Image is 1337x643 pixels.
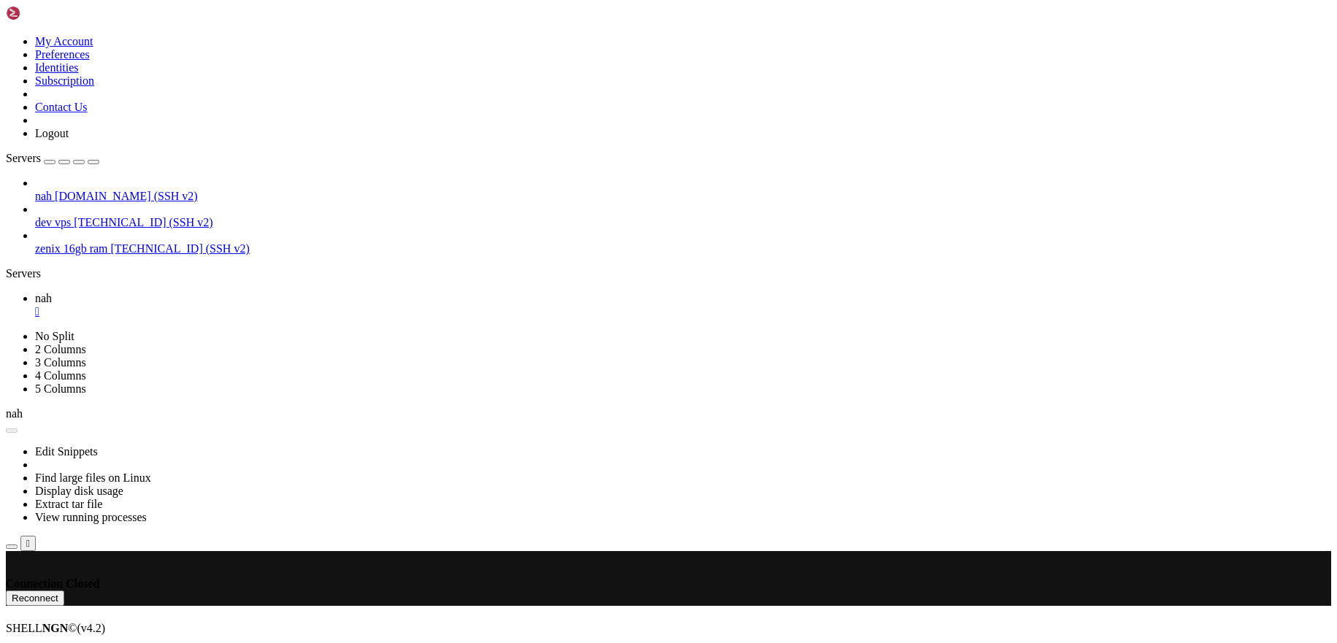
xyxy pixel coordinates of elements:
[35,511,147,523] a: View running processes
[35,61,79,74] a: Identities
[35,292,52,304] span: nah
[35,485,123,497] a: Display disk usage
[35,356,86,369] a: 3 Columns
[26,538,30,549] div: 
[35,292,1331,318] a: nah
[111,242,250,255] span: [TECHNICAL_ID] (SSH v2)
[35,343,86,355] a: 2 Columns
[35,216,1331,229] a: dev vps [TECHNICAL_ID] (SSH v2)
[35,369,86,382] a: 4 Columns
[6,152,99,164] a: Servers
[6,267,1331,280] div: Servers
[35,190,1331,203] a: nah [DOMAIN_NAME] (SSH v2)
[35,74,94,87] a: Subscription
[6,407,23,420] span: nah
[35,305,1331,318] a: 
[35,35,93,47] a: My Account
[35,177,1331,203] li: nah [DOMAIN_NAME] (SSH v2)
[35,127,69,139] a: Logout
[35,471,151,484] a: Find large files on Linux
[35,445,98,458] a: Edit Snippets
[35,242,108,255] span: zenix 16gb ram
[35,48,90,61] a: Preferences
[6,6,90,20] img: Shellngn
[35,216,71,228] span: dev vps
[6,152,41,164] span: Servers
[35,498,102,510] a: Extract tar file
[35,330,74,342] a: No Split
[74,216,212,228] span: [TECHNICAL_ID] (SSH v2)
[20,536,36,551] button: 
[35,190,52,202] span: nah
[35,242,1331,255] a: zenix 16gb ram [TECHNICAL_ID] (SSH v2)
[35,203,1331,229] li: dev vps [TECHNICAL_ID] (SSH v2)
[55,190,198,202] span: [DOMAIN_NAME] (SSH v2)
[35,229,1331,255] li: zenix 16gb ram [TECHNICAL_ID] (SSH v2)
[35,101,88,113] a: Contact Us
[35,382,86,395] a: 5 Columns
